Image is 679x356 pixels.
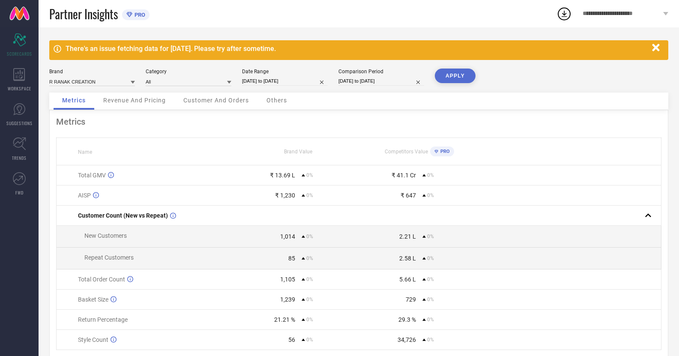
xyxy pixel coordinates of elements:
span: Style Count [78,336,108,343]
span: SCORECARDS [7,51,32,57]
span: 0% [427,233,434,239]
span: FWD [15,189,24,196]
span: 0% [427,276,434,282]
div: Metrics [56,117,661,127]
span: WORKSPACE [8,85,31,92]
div: 1,105 [280,276,295,283]
span: Brand Value [284,149,312,155]
input: Select date range [242,77,328,86]
span: Partner Insights [49,5,118,23]
div: 729 [406,296,416,303]
div: 21.21 % [274,316,295,323]
span: 0% [427,255,434,261]
div: 34,726 [398,336,416,343]
div: 29.3 % [398,316,416,323]
span: Return Percentage [78,316,128,323]
span: Others [266,97,287,104]
span: PRO [438,149,450,154]
div: Brand [49,69,135,75]
span: AISP [78,192,91,199]
span: 0% [427,192,434,198]
div: 85 [288,255,295,262]
span: Metrics [62,97,86,104]
div: Category [146,69,231,75]
span: Customer And Orders [183,97,249,104]
div: 2.21 L [399,233,416,240]
span: Repeat Customers [84,254,134,261]
div: ₹ 41.1 Cr [392,172,416,179]
span: TRENDS [12,155,27,161]
div: 5.66 L [399,276,416,283]
span: Customer Count (New vs Repeat) [78,212,168,219]
span: New Customers [84,232,127,239]
span: Revenue And Pricing [103,97,166,104]
span: Competitors Value [385,149,428,155]
span: 0% [427,337,434,343]
span: Total GMV [78,172,106,179]
span: PRO [132,12,145,18]
div: 1,239 [280,296,295,303]
span: SUGGESTIONS [6,120,33,126]
span: 0% [306,192,313,198]
span: 0% [427,296,434,302]
span: 0% [427,172,434,178]
div: ₹ 647 [401,192,416,199]
span: 0% [306,233,313,239]
div: Date Range [242,69,328,75]
div: There's an issue fetching data for [DATE]. Please try after sometime. [66,45,648,53]
div: ₹ 1,230 [275,192,295,199]
span: 0% [306,255,313,261]
div: ₹ 13.69 L [270,172,295,179]
div: Comparison Period [338,69,424,75]
span: Total Order Count [78,276,125,283]
span: Name [78,149,92,155]
div: 1,014 [280,233,295,240]
button: APPLY [435,69,476,83]
span: 0% [306,337,313,343]
span: 0% [427,317,434,323]
span: 0% [306,296,313,302]
span: Basket Size [78,296,108,303]
div: 2.58 L [399,255,416,262]
span: 0% [306,172,313,178]
span: 0% [306,276,313,282]
div: Open download list [556,6,572,21]
div: 56 [288,336,295,343]
span: 0% [306,317,313,323]
input: Select comparison period [338,77,424,86]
